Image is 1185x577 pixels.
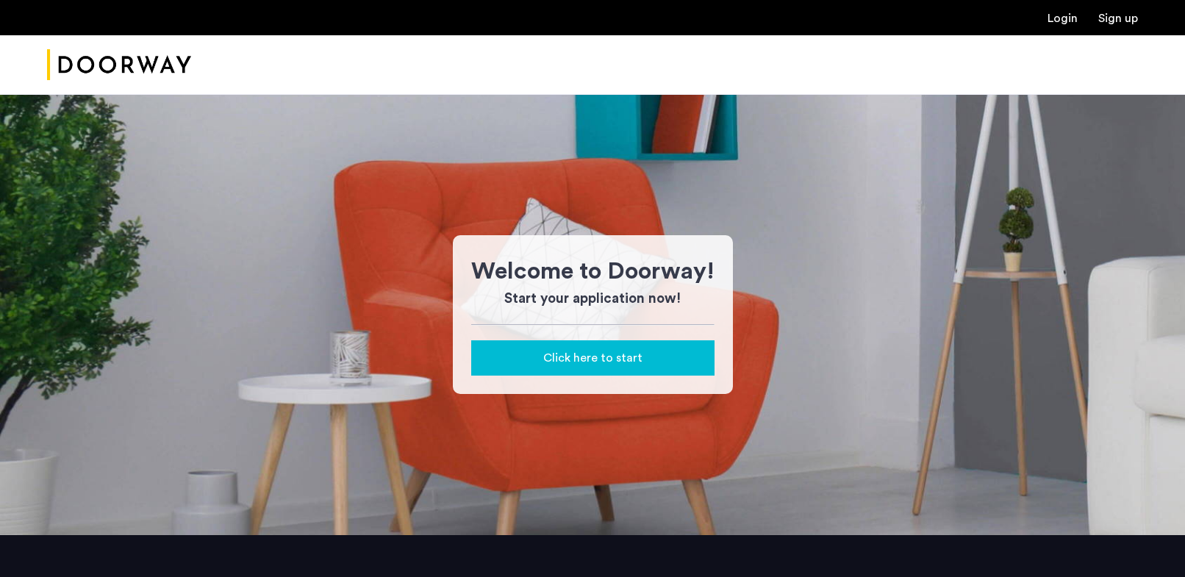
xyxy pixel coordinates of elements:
h3: Start your application now! [471,289,715,309]
a: Login [1048,12,1078,24]
a: Cazamio Logo [47,37,191,93]
button: button [471,340,715,376]
h1: Welcome to Doorway! [471,254,715,289]
a: Registration [1098,12,1138,24]
span: Click here to start [543,349,642,367]
img: logo [47,37,191,93]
